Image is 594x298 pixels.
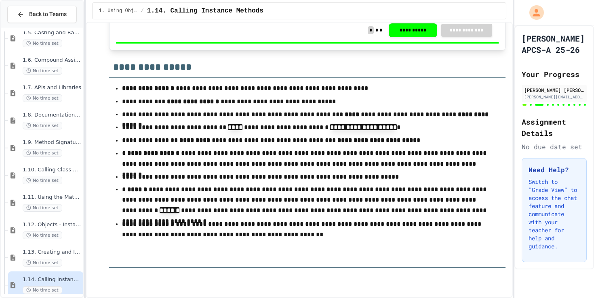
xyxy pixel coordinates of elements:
p: Switch to "Grade View" to access the chat feature and communicate with your teacher for help and ... [529,178,580,250]
span: 1.13. Creating and Initializing Objects: Constructors [23,249,82,256]
span: 1.14. Calling Instance Methods [147,6,263,16]
span: 1.5. Casting and Ranges of Values [23,29,82,36]
span: Back to Teams [29,10,67,19]
div: No due date set [522,142,587,152]
h2: Assignment Details [522,116,587,139]
h3: Need Help? [529,165,580,175]
div: [PERSON_NAME] [PERSON_NAME] [524,86,584,94]
span: 1.12. Objects - Instances of Classes [23,221,82,228]
div: My Account [521,3,546,22]
span: 1.6. Compound Assignment Operators [23,57,82,64]
span: No time set [23,177,62,184]
span: No time set [23,231,62,239]
span: 1.8. Documentation with Comments and Preconditions [23,112,82,119]
span: 1. Using Objects and Methods [99,8,138,14]
span: 1.9. Method Signatures [23,139,82,146]
span: 1.14. Calling Instance Methods [23,276,82,283]
span: No time set [23,40,62,47]
span: No time set [23,204,62,212]
span: No time set [23,286,62,294]
span: No time set [23,259,62,267]
span: No time set [23,67,62,75]
span: No time set [23,122,62,129]
span: No time set [23,149,62,157]
div: [PERSON_NAME][EMAIL_ADDRESS][PERSON_NAME][DOMAIN_NAME][PERSON_NAME] [524,94,584,100]
h2: Your Progress [522,69,587,80]
span: / [141,8,144,14]
span: 1.11. Using the Math Class [23,194,82,201]
h1: [PERSON_NAME] APCS-A 25-26 [522,33,587,55]
span: 1.10. Calling Class Methods [23,167,82,173]
span: 1.7. APIs and Libraries [23,84,82,91]
span: No time set [23,94,62,102]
